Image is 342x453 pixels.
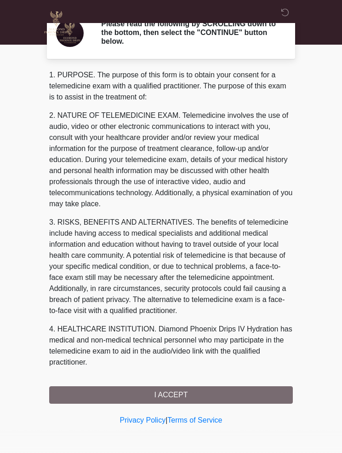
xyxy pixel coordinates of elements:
[40,7,73,40] img: Diamond Phoenix Drips IV Hydration Logo
[167,416,222,424] a: Terms of Service
[49,324,293,368] p: 4. HEALTHCARE INSTITUTION. Diamond Phoenix Drips IV Hydration has medical and non-medical technic...
[120,416,166,424] a: Privacy Policy
[49,70,293,103] p: 1. PURPOSE. The purpose of this form is to obtain your consent for a telemedicine exam with a qua...
[49,110,293,209] p: 2. NATURE OF TELEMEDICINE EXAM. Telemedicine involves the use of audio, video or other electronic...
[49,217,293,316] p: 3. RISKS, BENEFITS AND ALTERNATIVES. The benefits of telemedicine include having access to medica...
[165,416,167,424] a: |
